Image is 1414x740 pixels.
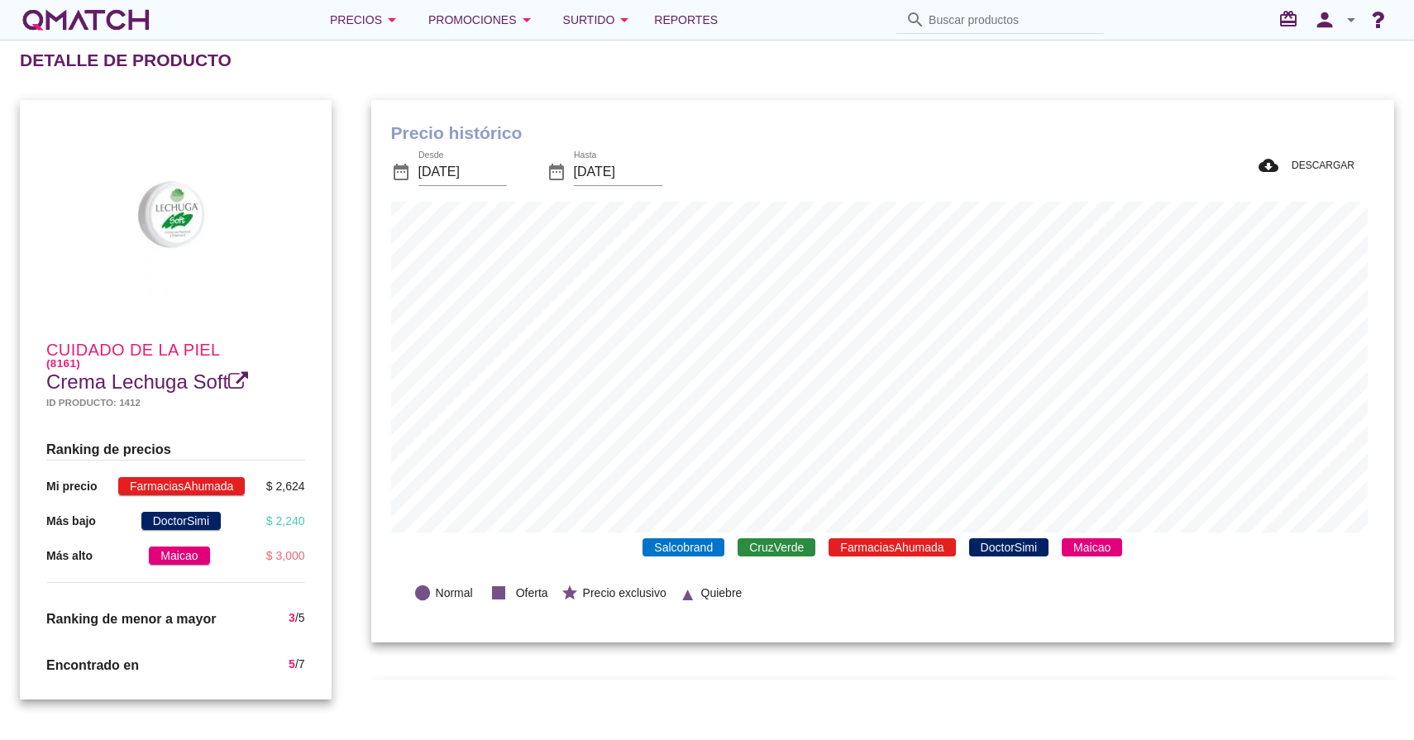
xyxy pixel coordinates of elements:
span: Precio exclusivo [583,585,666,602]
button: Surtido [550,3,648,36]
i: star [561,584,579,602]
button: Precios [317,3,415,36]
h4: Cuidado de la piel [46,341,305,369]
h5: Id producto: 1412 [46,395,305,409]
i: person [1308,8,1341,31]
h2: Detalle de producto [20,47,232,74]
span: Encontrado en [46,658,139,672]
span: Reportes [654,10,718,30]
span: DESCARGAR [1285,158,1354,173]
i: arrow_drop_down [1341,10,1361,30]
span: Oferta [516,585,548,602]
span: DoctorSimi [141,512,221,530]
i: redeem [1278,9,1305,29]
div: Surtido [563,10,635,30]
i: arrow_drop_down [517,10,537,30]
span: 5 [289,657,295,671]
p: Mi precio [46,478,97,495]
div: / [289,656,304,676]
span: Maicao [1062,538,1122,556]
i: arrow_drop_down [614,10,634,30]
i: date_range [547,162,566,182]
i: search [905,10,925,30]
div: $ 2,240 [266,513,305,530]
span: FarmaciasAhumada [118,477,245,495]
button: Promociones [415,3,550,36]
div: / [289,609,304,629]
a: white-qmatch-logo [20,3,152,36]
span: 3 [289,611,295,624]
h6: (8161) [46,358,305,369]
input: Buscar productos [929,7,1094,33]
i: date_range [391,162,411,182]
span: Salcobrand [643,538,724,556]
p: Más alto [46,547,93,565]
div: Precios [330,10,402,30]
i: arrow_drop_down [382,10,402,30]
span: FarmaciasAhumada [829,538,955,556]
span: Maicao [149,547,209,565]
i: ▲ [679,582,697,600]
div: Promociones [428,10,537,30]
span: Ranking de menor a mayor [46,612,216,626]
span: 7 [299,657,305,671]
input: Desde [418,159,507,185]
span: Normal [436,585,473,602]
div: $ 2,624 [266,478,305,495]
h3: Ranking de precios [46,439,305,460]
a: Reportes [647,3,724,36]
span: CruzVerde [738,538,815,556]
span: Crema Lechuga Soft [46,370,228,393]
i: lens [413,584,432,602]
i: stop [485,580,512,606]
p: Más bajo [46,513,96,530]
i: cloud_download [1259,155,1285,175]
h1: Precio histórico [391,120,1374,146]
div: $ 3,000 [266,547,305,565]
input: Hasta [574,159,662,185]
button: DESCARGAR [1245,150,1368,180]
span: Quiebre [701,585,743,602]
span: 5 [299,611,305,624]
span: DoctorSimi [969,538,1049,556]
